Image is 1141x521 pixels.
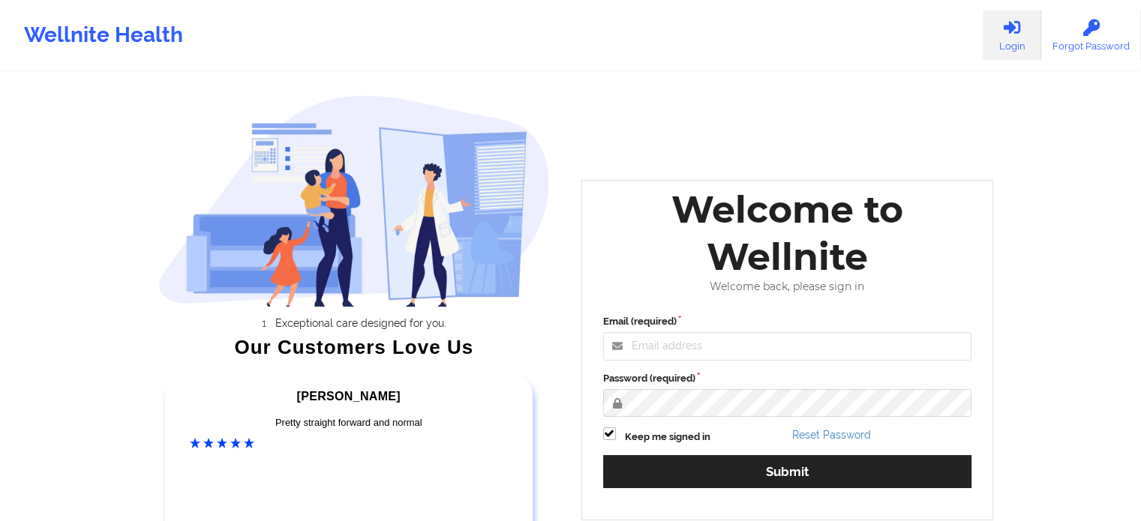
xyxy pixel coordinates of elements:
span: [PERSON_NAME] [297,390,401,403]
button: Submit [603,455,972,487]
label: Keep me signed in [625,430,710,445]
a: Login [983,10,1041,60]
a: Reset Password [792,429,871,441]
div: Pretty straight forward and normal [190,415,508,430]
label: Password (required) [603,371,972,386]
li: Exceptional care designed for you. [172,317,550,329]
input: Email address [603,332,972,361]
img: wellnite-auth-hero_200.c722682e.png [158,94,550,307]
div: Welcome back, please sign in [593,280,983,293]
label: Email (required) [603,314,972,329]
div: Welcome to Wellnite [593,186,983,280]
div: Our Customers Love Us [158,340,550,355]
a: Forgot Password [1041,10,1141,60]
